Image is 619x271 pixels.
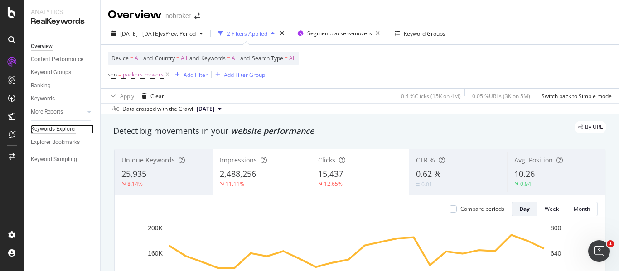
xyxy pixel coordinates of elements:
span: = [285,54,288,62]
a: Overview [31,42,94,51]
span: Unique Keywords [121,156,175,164]
div: Overview [108,7,162,23]
button: Month [566,202,598,216]
text: 200K [148,224,163,232]
a: Keyword Groups [31,68,94,77]
div: 12.65% [324,180,343,188]
a: Content Performance [31,55,94,64]
div: arrow-right-arrow-left [194,13,200,19]
span: 2,488,256 [220,168,256,179]
button: Segment:packers-movers [294,26,383,41]
div: More Reports [31,107,63,117]
button: Switch back to Simple mode [538,89,612,103]
span: 2025 Sep. 1st [197,105,214,113]
div: 0.94 [520,180,531,188]
text: 160K [148,250,163,257]
span: CTR % [416,156,435,164]
div: Apply [120,92,134,100]
a: Keywords Explorer [31,124,94,134]
span: Keywords [201,54,226,62]
img: Equal [416,183,420,186]
span: and [189,54,199,62]
div: Keyword Groups [31,68,71,77]
div: Content Performance [31,55,83,64]
div: Explorer Bookmarks [31,138,80,147]
span: All [232,52,238,65]
a: Keyword Sampling [31,155,94,164]
span: and [240,54,250,62]
button: Clear [138,89,164,103]
text: 800 [551,224,561,232]
div: Day [519,205,530,213]
button: 2 Filters Applied [214,26,278,41]
div: 2 Filters Applied [227,30,267,38]
div: Clear [150,92,164,100]
div: Overview [31,42,53,51]
div: Keywords [31,94,55,104]
iframe: Intercom live chat [588,240,610,262]
span: All [289,52,295,65]
a: Ranking [31,81,94,90]
span: 25,935 [121,168,146,179]
button: Week [537,202,566,216]
span: Avg. Position [514,156,553,164]
span: 0.62 % [416,168,441,179]
span: All [181,52,187,65]
div: 0.4 % Clicks ( 15K on 4M ) [401,92,461,100]
span: By URL [585,124,603,130]
div: Ranking [31,81,51,90]
span: All [135,52,141,65]
div: 11.11% [226,180,244,188]
span: = [227,54,230,62]
button: [DATE] - [DATE]vsPrev. Period [108,26,207,41]
button: Apply [108,89,134,103]
span: Segment: packers-movers [307,29,372,37]
a: Keywords [31,94,94,104]
span: = [130,54,133,62]
span: Country [155,54,175,62]
div: Keyword Sampling [31,155,77,164]
div: 0.05 % URLs ( 3K on 5M ) [472,92,530,100]
a: Explorer Bookmarks [31,138,94,147]
a: More Reports [31,107,85,117]
div: Add Filter Group [224,71,265,79]
div: 8.14% [127,180,143,188]
button: Add Filter [171,69,208,80]
div: Compare periods [460,205,504,213]
text: 640 [551,250,561,257]
span: packers-movers [123,68,164,81]
span: Search Type [252,54,283,62]
div: times [278,29,286,38]
div: legacy label [575,121,606,133]
div: Data crossed with the Crawl [122,105,193,113]
button: Day [512,202,537,216]
span: 1 [607,240,614,247]
span: = [118,71,121,78]
span: Clicks [318,156,335,164]
div: Switch back to Simple mode [542,92,612,100]
span: Device [111,54,129,62]
span: [DATE] - [DATE] [120,30,160,38]
button: [DATE] [193,104,225,114]
div: RealKeywords [31,16,93,27]
div: 0.01 [421,181,432,188]
span: 10.26 [514,168,535,179]
div: Week [545,205,559,213]
span: Impressions [220,156,257,164]
div: Add Filter [184,71,208,79]
div: Keyword Groups [404,30,445,38]
div: Month [574,205,590,213]
span: = [176,54,179,62]
span: seo [108,71,117,78]
div: Keywords Explorer [31,124,76,134]
div: nobroker [165,11,191,20]
span: vs Prev. Period [160,30,196,38]
button: Keyword Groups [391,26,449,41]
button: Add Filter Group [212,69,265,80]
span: and [143,54,153,62]
div: Analytics [31,7,93,16]
span: 15,437 [318,168,343,179]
